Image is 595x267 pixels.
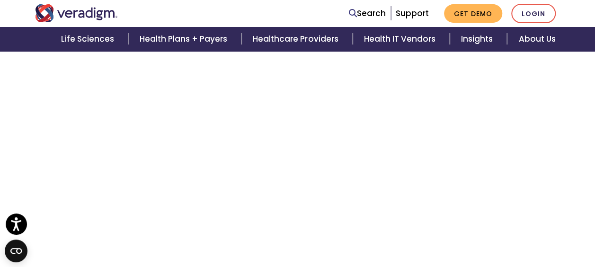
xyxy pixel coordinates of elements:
a: About Us [507,27,567,51]
button: Open CMP widget [5,240,27,262]
img: Veradigm logo [35,4,118,22]
a: Insights [450,27,507,51]
a: Login [511,4,556,23]
a: Support [396,8,429,19]
a: Health Plans + Payers [128,27,241,51]
a: Get Demo [444,4,502,23]
a: Life Sciences [50,27,128,51]
a: Healthcare Providers [241,27,352,51]
iframe: Drift Chat Widget [413,199,584,256]
a: Health IT Vendors [353,27,450,51]
a: Search [349,7,386,20]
